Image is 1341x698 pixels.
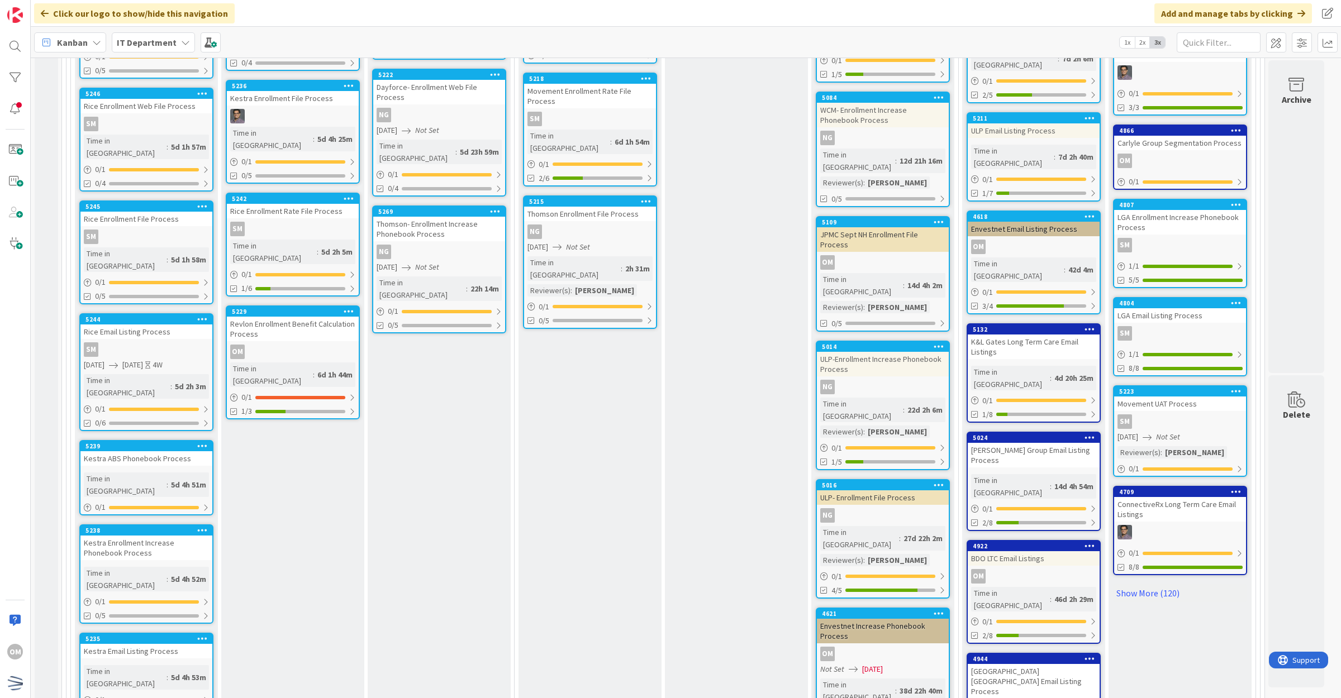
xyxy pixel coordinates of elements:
img: CS [230,109,245,123]
div: Time in [GEOGRAPHIC_DATA] [971,145,1054,169]
div: 0/1 [80,162,212,176]
div: 4922 [968,541,1100,551]
div: 5236Kestra Enrollment File Process [227,81,359,106]
div: 1/1 [1114,347,1246,361]
span: 0/5 [95,290,106,302]
div: SM [1117,326,1132,341]
div: 7d 2h 6m [1059,52,1096,65]
div: SM [1114,238,1246,252]
div: 6d 1h 44m [315,369,355,381]
div: 0/1 [80,500,212,514]
span: 1/3 [241,405,252,417]
div: 4804 [1114,298,1246,308]
div: 5024[PERSON_NAME] Group Email Listing Process [968,433,1100,467]
div: 22d 2h 6m [905,404,945,416]
div: 5014 [822,343,949,351]
div: 0/1 [1114,87,1246,101]
span: 5/5 [1129,274,1139,286]
div: 5d 2h 3m [172,380,209,393]
div: SM [524,112,656,126]
div: 4621 [817,609,949,619]
div: NG [524,224,656,239]
div: 4807 [1119,201,1246,209]
div: Thomson- Enrollment Increase Phonebook Process [373,217,505,241]
div: 5084 [817,93,949,103]
span: 0 / 1 [241,391,252,403]
div: Time in [GEOGRAPHIC_DATA] [971,257,1064,282]
span: : [903,404,905,416]
img: CS [1117,65,1132,80]
span: 0 / 1 [241,156,252,168]
div: 14d 4h 2m [905,279,945,291]
div: ULP-Enrollment Increase Phonebook Process [817,352,949,376]
div: Time in [GEOGRAPHIC_DATA] [820,273,903,298]
div: 4618 [973,213,1100,221]
input: Quick Filter... [1177,32,1261,52]
div: 5084 [822,94,949,102]
span: 0 / 1 [241,269,252,280]
span: : [170,380,172,393]
span: 0/5 [831,193,842,205]
div: 5d 1h 58m [168,254,209,266]
div: Carlyle Group Segmentation Process [1114,136,1246,150]
div: 5239 [85,442,212,450]
div: 5244 [80,314,212,324]
span: 0 / 1 [831,442,842,454]
div: 0/1 [1114,462,1246,476]
span: 0 / 1 [831,55,842,66]
div: 5109JPMC Sept NH Enrollment File Process [817,217,949,252]
div: Time in [GEOGRAPHIC_DATA] [527,256,621,281]
div: 5211 [968,113,1100,123]
div: Revlon Enrollment Benefit Calculation Process [227,317,359,341]
span: 1 / 1 [1129,348,1139,360]
div: 5229 [227,307,359,317]
span: 0 / 1 [95,403,106,415]
span: 0 / 1 [1129,176,1139,188]
div: Dayforce- Enrollment Web File Process [373,80,505,104]
div: NG [817,380,949,394]
div: Envestnet Email Listing Process [968,222,1100,236]
span: : [1058,52,1059,65]
div: 5132 [968,324,1100,334]
span: 0 / 1 [982,286,993,298]
div: WCM- Enrollment Increase Phonebook Process [817,103,949,127]
span: 0/5 [388,319,398,331]
div: 5016 [817,480,949,490]
div: 0/1 [1114,546,1246,560]
div: 5269 [378,208,505,216]
div: 5215Thomson Enrollment File Process [524,197,656,221]
div: 0/1 [968,615,1100,629]
div: 5132K&L Gates Long Term Care Email Listings [968,324,1100,359]
span: 0/6 [95,417,106,429]
span: 0 / 1 [388,305,398,317]
div: 0/1 [373,304,505,318]
div: 4804 [1119,299,1246,307]
span: : [1054,151,1055,163]
div: 1/1 [1114,259,1246,273]
div: Reviewer(s) [527,284,570,297]
span: Kanban [57,36,88,49]
div: LGA Enrollment Increase Phonebook Process [1114,210,1246,235]
div: SM [80,230,212,244]
div: 5223Movement UAT Process [1114,386,1246,411]
div: 0/1 [80,402,212,416]
div: 5246Rice Enrollment Web File Process [80,89,212,113]
img: CS [1117,525,1132,539]
div: NG [817,508,949,523]
div: 5244 [85,315,212,323]
div: 5235Kestra Email Listing Process [80,634,212,658]
i: Not Set [1156,432,1180,442]
div: LGA Email Listing Process [1114,308,1246,323]
span: 1x [1120,37,1135,48]
div: NG [373,108,505,122]
span: Support [23,2,51,15]
div: OM [227,345,359,359]
div: Reviewer(s) [820,426,863,438]
div: Delete [1283,408,1310,421]
div: ULP Email Listing Process [968,123,1100,138]
div: Time in [GEOGRAPHIC_DATA] [84,374,170,399]
div: JPMC Sept NH Enrollment File Process [817,227,949,252]
span: : [455,146,457,158]
span: 0 / 1 [982,174,993,185]
div: 5223 [1114,386,1246,396]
